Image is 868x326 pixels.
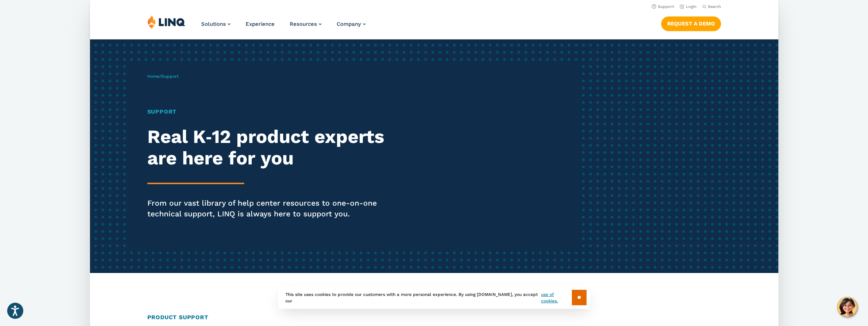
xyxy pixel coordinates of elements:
[337,21,366,27] a: Company
[837,297,857,317] button: Hello, have a question? Let’s chat.
[278,286,590,309] div: This site uses cookies to provide our customers with a more personal experience. By using [DOMAIN...
[147,107,413,116] h1: Support
[707,4,721,9] span: Search
[651,4,674,9] a: Support
[661,15,721,31] nav: Button Navigation
[90,2,778,10] nav: Utility Navigation
[337,21,361,27] span: Company
[290,21,317,27] span: Resources
[147,15,185,29] img: LINQ | K‑12 Software
[702,4,721,9] button: Open Search Bar
[246,21,275,27] a: Experience
[147,126,413,169] h2: Real K‑12 product experts are here for you
[290,21,322,27] a: Resources
[661,16,721,31] a: Request a Demo
[161,74,179,79] span: Support
[201,21,231,27] a: Solutions
[201,21,226,27] span: Solutions
[147,74,160,79] a: Home
[679,4,696,9] a: Login
[541,291,571,304] a: use of cookies.
[147,74,179,79] span: /
[147,198,413,219] p: From our vast library of help center resources to one-on-one technical support, LINQ is always he...
[201,15,366,39] nav: Primary Navigation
